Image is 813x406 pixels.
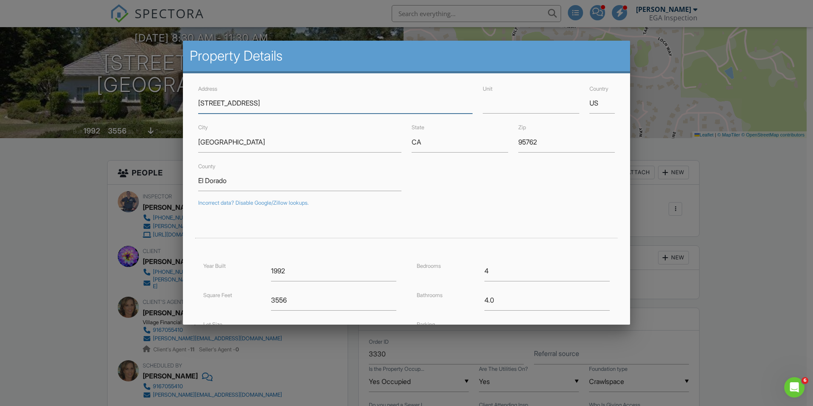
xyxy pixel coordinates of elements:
[412,124,424,131] label: State
[417,321,435,328] label: Parking
[802,377,808,384] span: 6
[589,86,608,92] label: Country
[190,47,623,64] h2: Property Details
[203,321,222,328] label: Lot Size
[784,377,805,398] iframe: Intercom live chat
[203,263,226,269] label: Year Built
[518,124,526,131] label: Zip
[198,124,208,131] label: City
[198,200,615,206] div: Incorrect data? Disable Google/Zillow lookups.
[198,86,217,92] label: Address
[417,292,442,298] label: Bathrooms
[198,163,216,170] label: County
[483,86,492,92] label: Unit
[203,292,232,298] label: Square Feet
[417,263,441,269] label: Bedrooms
